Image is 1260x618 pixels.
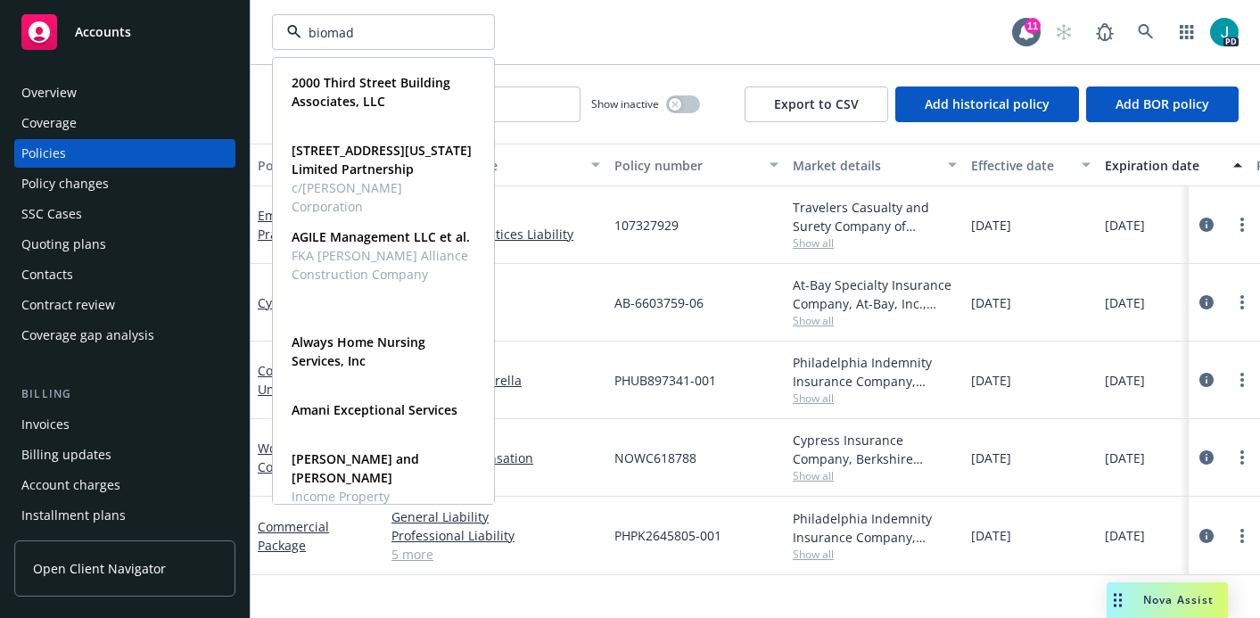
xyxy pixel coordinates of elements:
span: Add BOR policy [1116,95,1209,112]
span: [DATE] [1105,216,1145,235]
button: Policy details [251,144,384,186]
a: General Liability [391,507,600,526]
span: [DATE] [1105,293,1145,312]
a: SSC Cases [14,200,235,228]
span: NOWC618788 [614,449,696,467]
a: Professional Liability [391,526,600,545]
a: Policies [14,139,235,168]
span: Open Client Navigator [33,559,166,578]
div: Policy number [614,156,759,175]
strong: 2000 Third Street Building Associates, LLC [292,74,450,110]
a: Account charges [14,471,235,499]
a: Commercial Umbrella [258,362,375,398]
span: Export to CSV [774,95,859,112]
span: Income Property Management [292,487,472,524]
span: AB-6603759-06 [614,293,704,312]
div: Cypress Insurance Company, Berkshire Hathaway Homestate Companies (BHHC) [793,431,957,468]
strong: AGILE Management LLC et al. [292,228,470,245]
button: Market details [786,144,964,186]
span: Show all [793,235,957,251]
a: Employment Practices Liability [391,225,600,243]
div: Contract review [21,291,115,319]
img: photo [1210,18,1239,46]
button: Add BOR policy [1086,87,1239,122]
div: Installment plans [21,501,126,530]
div: Policy changes [21,169,109,198]
span: Accounts [75,25,131,39]
a: more [1231,525,1253,547]
a: Cyber Liability [391,293,600,312]
a: Quoting plans [14,230,235,259]
span: [DATE] [1105,526,1145,545]
a: circleInformation [1196,292,1217,313]
div: Policies [21,139,66,168]
div: Contacts [21,260,73,289]
a: Search [1128,14,1164,50]
span: Show inactive [591,96,659,111]
div: At-Bay Specialty Insurance Company, At-Bay, Inc., ProWriters Insurance Services, LLC [793,276,957,313]
span: PHUB897341-001 [614,371,716,390]
a: Commercial Umbrella [391,371,600,390]
strong: [PERSON_NAME] and [PERSON_NAME] [292,450,419,486]
a: Workers' Compensation [391,449,600,467]
div: Account charges [21,471,120,499]
div: Effective date [971,156,1071,175]
a: Commercial Package [258,518,329,554]
strong: Always Home Nursing Services, Inc [292,334,425,369]
a: circleInformation [1196,525,1217,547]
div: Philadelphia Indemnity Insurance Company, [GEOGRAPHIC_DATA] Insurance Companies [793,353,957,391]
div: Policy details [258,156,358,175]
span: [DATE] [1105,449,1145,467]
a: Accounts [14,7,235,57]
a: Overview [14,78,235,107]
a: more [1231,447,1253,468]
div: Overview [21,78,77,107]
a: Coverage [14,109,235,137]
span: Show all [793,547,957,562]
a: Crime [391,206,600,225]
span: c/[PERSON_NAME] Corporation [292,178,472,216]
div: Billing updates [21,441,111,469]
a: Report a Bug [1087,14,1123,50]
span: PHPK2645805-001 [614,526,721,545]
span: [DATE] [1105,371,1145,390]
input: Filter by keyword [301,23,458,42]
span: Show all [793,313,957,328]
span: [DATE] [971,293,1011,312]
div: 11 [1025,18,1041,34]
button: Nova Assist [1107,582,1228,618]
div: Quoting plans [21,230,106,259]
a: more [1231,292,1253,313]
div: Market details [793,156,937,175]
div: Expiration date [1105,156,1223,175]
a: Cyber [258,294,292,311]
div: Coverage gap analysis [21,321,154,350]
strong: Amani Exceptional Services [292,401,457,418]
span: Show all [793,468,957,483]
a: Policy changes [14,169,235,198]
a: Contacts [14,260,235,289]
div: SSC Cases [21,200,82,228]
a: Billing updates [14,441,235,469]
div: Billing [14,385,235,403]
a: 5 more [391,545,600,564]
span: FKA [PERSON_NAME] Alliance Construction Company [292,246,472,284]
a: circleInformation [1196,214,1217,235]
span: Add historical policy [925,95,1050,112]
a: Invoices [14,410,235,439]
a: Contract review [14,291,235,319]
strong: [STREET_ADDRESS][US_STATE] Limited Partnership [292,142,472,177]
button: Effective date [964,144,1098,186]
a: Switch app [1169,14,1205,50]
div: Travelers Casualty and Surety Company of America, Travelers Insurance, Socius Insurance Services,... [793,198,957,235]
button: Policy number [607,144,786,186]
a: Start snowing [1046,14,1082,50]
a: circleInformation [1196,447,1217,468]
a: more [1231,214,1253,235]
span: [DATE] [971,449,1011,467]
span: [DATE] [971,526,1011,545]
div: Philadelphia Indemnity Insurance Company, [GEOGRAPHIC_DATA] Insurance Companies [793,509,957,547]
div: Invoices [21,410,70,439]
span: [DATE] [971,371,1011,390]
a: Installment plans [14,501,235,530]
